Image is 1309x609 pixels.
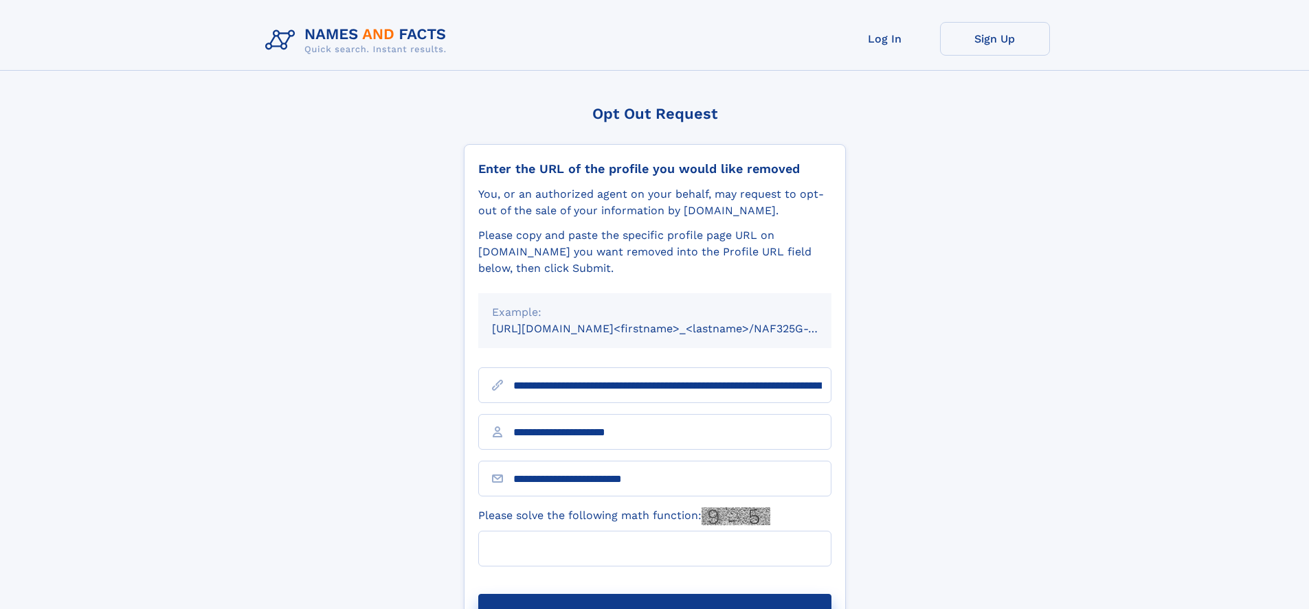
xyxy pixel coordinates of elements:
div: Example: [492,304,818,321]
small: [URL][DOMAIN_NAME]<firstname>_<lastname>/NAF325G-xxxxxxxx [492,322,858,335]
a: Log In [830,22,940,56]
div: Enter the URL of the profile you would like removed [478,161,831,176]
div: Please copy and paste the specific profile page URL on [DOMAIN_NAME] you want removed into the Pr... [478,227,831,277]
div: Opt Out Request [464,105,846,122]
label: Please solve the following math function: [478,507,770,525]
div: You, or an authorized agent on your behalf, may request to opt-out of the sale of your informatio... [478,186,831,219]
img: Logo Names and Facts [260,22,458,59]
a: Sign Up [940,22,1050,56]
